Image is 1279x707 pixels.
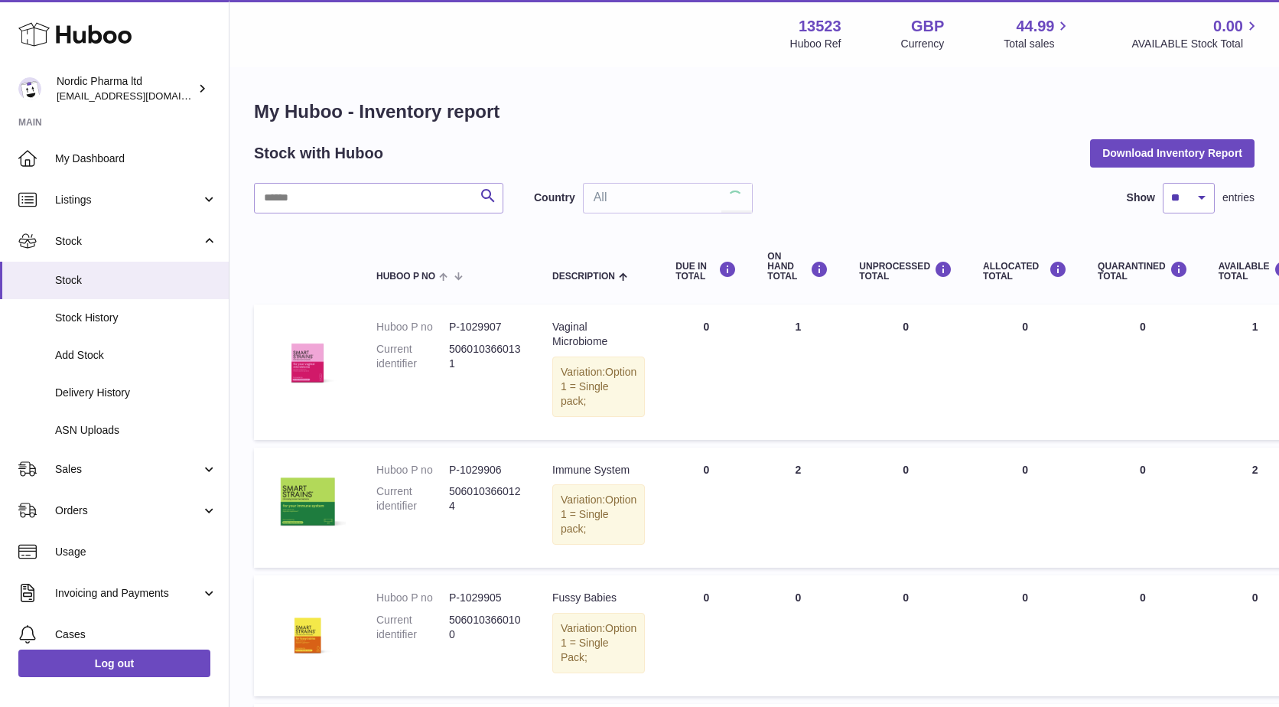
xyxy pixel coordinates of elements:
[18,77,41,100] img: chika.alabi@nordicpharma.com
[376,342,449,371] dt: Current identifier
[1131,37,1261,51] span: AVAILABLE Stock Total
[561,494,636,535] span: Option 1 = Single pack;
[55,503,201,518] span: Orders
[57,90,225,102] span: [EMAIL_ADDRESS][DOMAIN_NAME]
[376,320,449,334] dt: Huboo P no
[561,366,636,407] span: Option 1 = Single pack;
[55,151,217,166] span: My Dashboard
[55,386,217,400] span: Delivery History
[660,448,752,569] td: 0
[844,575,968,696] td: 0
[968,305,1082,439] td: 0
[449,342,522,371] dd: 5060103660131
[376,463,449,477] dt: Huboo P no
[55,234,201,249] span: Stock
[449,484,522,513] dd: 5060103660124
[1131,16,1261,51] a: 0.00 AVAILABLE Stock Total
[1127,191,1155,205] label: Show
[376,484,449,513] dt: Current identifier
[675,261,737,282] div: DUE IN TOTAL
[269,463,346,539] img: product image
[911,16,944,37] strong: GBP
[55,311,217,325] span: Stock History
[799,16,841,37] strong: 13523
[1004,37,1072,51] span: Total sales
[55,545,217,559] span: Usage
[376,591,449,605] dt: Huboo P no
[1098,261,1188,282] div: QUARANTINED Total
[844,305,968,439] td: 0
[767,252,828,282] div: ON HAND Total
[1140,464,1146,476] span: 0
[55,273,217,288] span: Stock
[552,484,645,545] div: Variation:
[57,74,194,103] div: Nordic Pharma ltd
[561,622,636,663] span: Option 1 = Single Pack;
[449,463,522,477] dd: P-1029906
[552,463,645,477] div: Immune System
[18,650,210,677] a: Log out
[254,143,383,164] h2: Stock with Huboo
[660,575,752,696] td: 0
[983,261,1067,282] div: ALLOCATED Total
[254,99,1255,124] h1: My Huboo - Inventory report
[552,613,645,673] div: Variation:
[1016,16,1054,37] span: 44.99
[55,423,217,438] span: ASN Uploads
[55,193,201,207] span: Listings
[859,261,952,282] div: UNPROCESSED Total
[1140,321,1146,333] span: 0
[901,37,945,51] div: Currency
[376,272,435,282] span: Huboo P no
[55,586,201,601] span: Invoicing and Payments
[844,448,968,569] td: 0
[1213,16,1243,37] span: 0.00
[752,575,844,696] td: 0
[449,591,522,605] dd: P-1029905
[55,627,217,642] span: Cases
[752,305,844,439] td: 1
[269,591,346,667] img: product image
[968,448,1082,569] td: 0
[1140,591,1146,604] span: 0
[55,462,201,477] span: Sales
[552,591,645,605] div: Fussy Babies
[534,191,575,205] label: Country
[660,305,752,439] td: 0
[552,357,645,417] div: Variation:
[269,320,346,396] img: product image
[790,37,841,51] div: Huboo Ref
[552,272,615,282] span: Description
[449,320,522,334] dd: P-1029907
[968,575,1082,696] td: 0
[1222,191,1255,205] span: entries
[449,613,522,642] dd: 5060103660100
[752,448,844,569] td: 2
[55,348,217,363] span: Add Stock
[376,613,449,642] dt: Current identifier
[552,320,645,349] div: Vaginal Microbiome
[1090,139,1255,167] button: Download Inventory Report
[1004,16,1072,51] a: 44.99 Total sales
